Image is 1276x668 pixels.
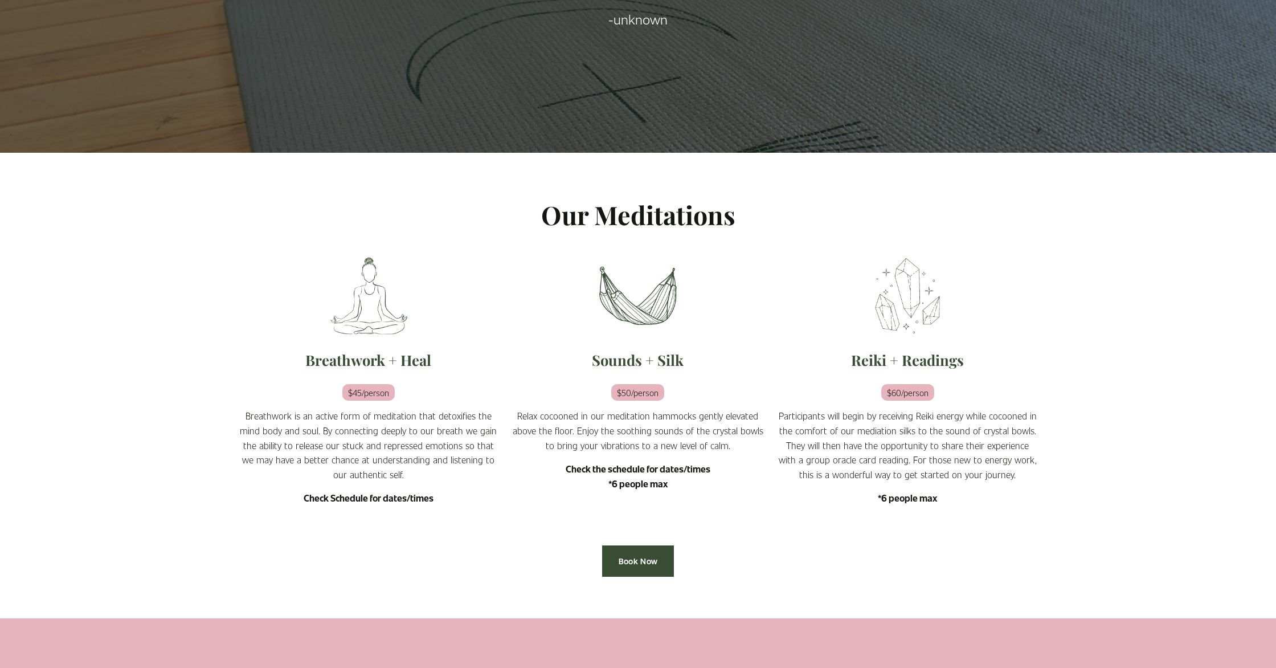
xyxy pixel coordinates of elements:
[239,409,497,482] p: Breathwork is an active form of meditation that detoxifies the mind body and soul. By connecting ...
[509,409,767,453] p: Relax cocooned in our meditation hammocks gently elevated above the floor. Enjoy the soothing sou...
[602,545,674,577] a: Book Now
[611,384,664,401] em: $50/person
[509,351,767,369] h2: Sounds + Silk
[878,492,937,504] strong: *6 people max
[239,351,497,369] h2: Breathwork + Heal
[304,492,433,504] strong: Check Schedule for dates/times
[566,463,710,490] strong: Check the schedule for dates/times *6 people max
[342,384,395,401] em: $45/person
[779,409,1037,482] p: Participants will begin by receiving Reiki energy while cocooned in the comfort of our mediation ...
[439,8,837,30] p: -unknown
[239,194,1037,235] p: Our Meditations
[779,351,1037,369] h2: Reiki + Readings
[881,384,934,401] em: $60/person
